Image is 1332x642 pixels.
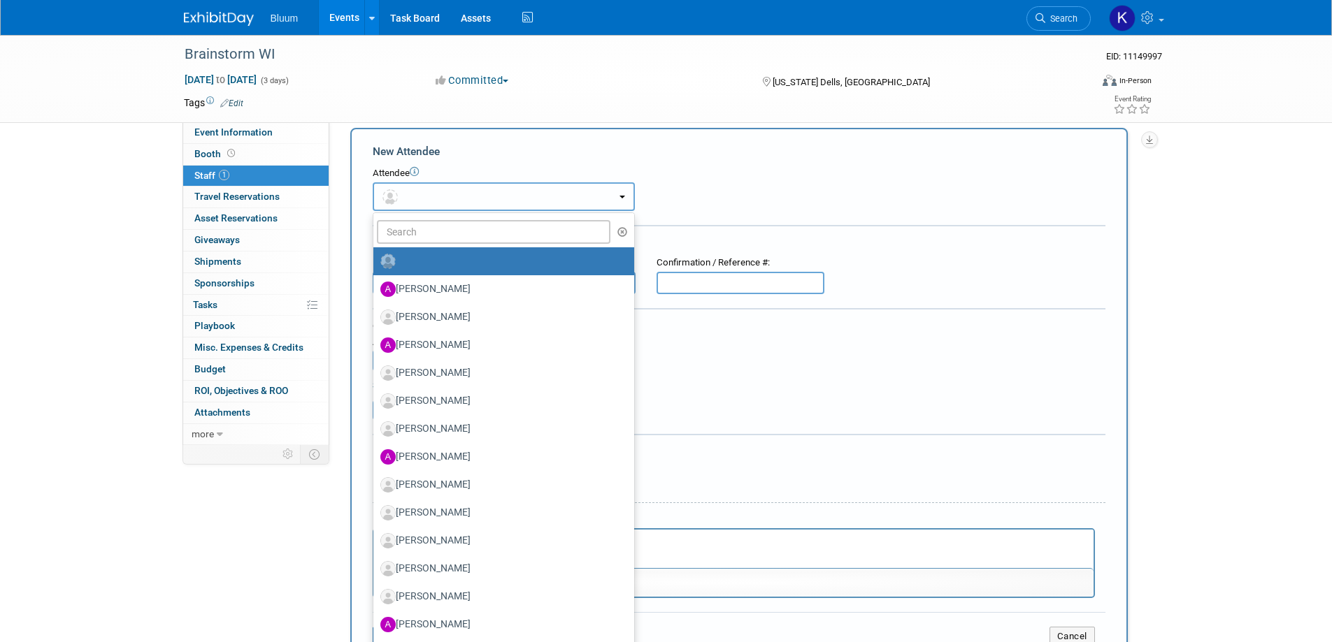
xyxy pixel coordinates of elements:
label: [PERSON_NAME] [380,362,620,384]
img: Associate-Profile-5.png [380,393,396,409]
img: A.jpg [380,617,396,632]
div: Event Rating [1113,96,1151,103]
img: Associate-Profile-5.png [380,365,396,381]
img: ExhibitDay [184,12,254,26]
span: Travel Reservations [194,191,280,202]
img: Format-Inperson.png [1103,75,1117,86]
img: Associate-Profile-5.png [380,309,396,325]
div: Brainstorm WI [180,42,1070,67]
a: Travel Reservations [183,187,329,207]
td: Toggle Event Tabs [300,445,329,463]
a: Booth [183,144,329,165]
a: Event Information [183,122,329,143]
label: [PERSON_NAME] [380,418,620,440]
label: [PERSON_NAME] [380,585,620,608]
a: Asset Reservations [183,208,329,229]
span: Sponsorships [194,277,255,289]
div: In-Person [1119,75,1152,86]
span: (3 days) [259,76,289,85]
a: Edit [220,99,243,108]
img: Associate-Profile-5.png [380,561,396,576]
a: Attachments [183,402,329,423]
span: Attachments [194,407,250,418]
div: Attendee [373,167,1105,180]
label: [PERSON_NAME] [380,502,620,524]
img: Unassigned-User-Icon.png [380,254,396,269]
span: [US_STATE] Dells, [GEOGRAPHIC_DATA] [773,77,930,87]
span: Bluum [271,13,299,24]
img: Kellie Noller [1109,5,1136,31]
span: Shipments [194,256,241,267]
img: Associate-Profile-5.png [380,421,396,437]
div: Misc. Attachments & Notes [373,444,1105,458]
img: Associate-Profile-5.png [380,477,396,493]
span: Event Information [194,126,273,138]
label: [PERSON_NAME] [380,613,620,636]
div: Cost: [373,320,1105,333]
a: Sponsorships [183,273,329,294]
img: Associate-Profile-5.png [380,533,396,548]
a: Shipments [183,251,329,272]
img: Associate-Profile-5.png [380,589,396,604]
input: Search [377,220,611,244]
span: Booth not reserved yet [224,148,238,159]
label: [PERSON_NAME] [380,474,620,496]
span: 1 [219,170,229,180]
a: ROI, Objectives & ROO [183,381,329,402]
a: Giveaways [183,230,329,251]
img: A.jpg [380,282,396,297]
img: A.jpg [380,449,396,465]
span: Tasks [193,299,217,310]
div: Confirmation / Reference #: [657,256,824,270]
iframe: Rich Text Area [374,530,1094,568]
div: Event Format [1008,73,1152,94]
label: [PERSON_NAME] [380,530,620,552]
span: Staff [194,170,229,181]
img: A.jpg [380,337,396,353]
a: Tasks [183,295,329,316]
span: Event ID: 11149997 [1106,51,1162,61]
a: more [183,424,329,445]
div: Registration / Ticket Info (optional) [373,235,1105,249]
span: more [192,428,214,439]
a: Playbook [183,316,329,337]
span: Misc. Expenses & Credits [194,342,303,353]
a: Misc. Expenses & Credits [183,337,329,358]
span: Booth [194,148,238,159]
a: Staff1 [183,166,329,187]
span: Budget [194,363,226,374]
span: Asset Reservations [194,212,278,224]
span: Playbook [194,320,235,331]
label: [PERSON_NAME] [380,278,620,300]
td: Tags [184,96,243,110]
td: Personalize Event Tab Strip [276,445,301,463]
label: [PERSON_NAME] [380,446,620,468]
span: ROI, Objectives & ROO [194,385,288,396]
a: Search [1026,6,1091,31]
a: Budget [183,359,329,380]
button: Committed [431,73,514,88]
label: [PERSON_NAME] [380,334,620,356]
label: [PERSON_NAME] [380,306,620,328]
span: Giveaways [194,234,240,245]
div: Notes [373,513,1095,526]
span: [DATE] [DATE] [184,73,257,86]
img: Associate-Profile-5.png [380,505,396,520]
span: Search [1045,13,1077,24]
div: New Attendee [373,144,1105,159]
label: [PERSON_NAME] [380,557,620,580]
span: to [214,74,227,85]
label: [PERSON_NAME] [380,390,620,412]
